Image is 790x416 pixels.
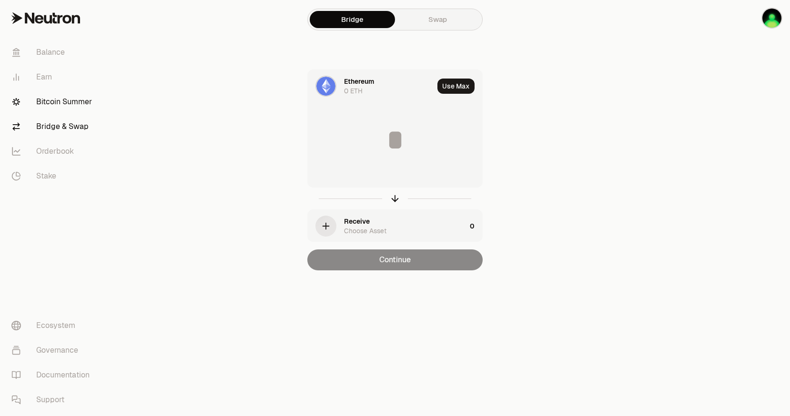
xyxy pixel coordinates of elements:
button: Use Max [437,79,475,94]
a: Balance [4,40,103,65]
a: Bridge [310,11,395,28]
a: Documentation [4,363,103,387]
a: Orderbook [4,139,103,164]
div: Receive [344,217,370,226]
img: ETH Logo [316,77,335,96]
a: Bridge & Swap [4,114,103,139]
a: Support [4,387,103,412]
div: 0 ETH [344,86,363,96]
div: ETH LogoEthereum0 ETH [308,70,434,102]
img: KO [762,9,781,28]
div: 0 [470,210,482,242]
a: Earn [4,65,103,89]
a: Bitcoin Summer [4,89,103,114]
a: Swap [395,11,480,28]
button: ReceiveChoose Asset0 [308,210,482,242]
div: ReceiveChoose Asset [308,210,466,242]
div: Choose Asset [344,226,386,236]
div: Ethereum [344,77,374,86]
a: Stake [4,164,103,188]
a: Ecosystem [4,313,103,338]
a: Governance [4,338,103,363]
